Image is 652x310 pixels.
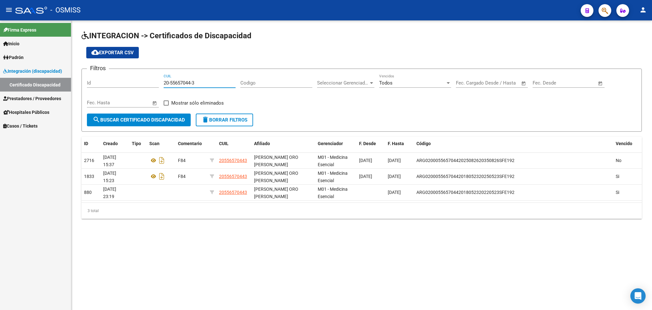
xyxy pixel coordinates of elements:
span: No [616,158,621,163]
input: Fecha fin [564,80,595,86]
div: 3 total [81,203,642,219]
span: [DATE] [388,174,401,179]
datatable-header-cell: Vencido [613,137,642,151]
input: Fecha inicio [456,80,482,86]
span: Seleccionar Gerenciador [317,80,369,86]
datatable-header-cell: Tipo [129,137,147,151]
span: Gerenciador [318,141,343,146]
span: F84 [178,158,186,163]
span: Firma Express [3,26,36,33]
span: [DATE] 15:37 [103,155,116,167]
i: Descargar documento [158,171,166,181]
span: [DATE] [359,174,372,179]
span: Código [416,141,431,146]
span: [DATE] [388,190,401,195]
span: M01 - Medicina Esencial [318,171,348,183]
span: Casos / Tickets [3,122,38,129]
span: ARG02000556570442025082620350826SFE192 [416,158,514,163]
span: Hospitales Públicos [3,109,49,116]
datatable-header-cell: Gerenciador [315,137,357,151]
datatable-header-cell: F. Hasta [385,137,414,151]
span: M01 - Medicina Esencial [318,187,348,199]
span: 20556570443 [219,190,247,195]
button: Buscar Certificado Discapacidad [87,114,191,126]
span: - OSMISS [50,3,81,17]
datatable-header-cell: CUIL [216,137,252,151]
span: F. Desde [359,141,376,146]
span: 2716 [84,158,94,163]
span: ARG02000556570442018052320220523SFE192 [416,190,514,195]
span: 20556570443 [219,158,247,163]
datatable-header-cell: Scan [147,137,175,151]
datatable-header-cell: Afiliado [252,137,315,151]
mat-icon: person [639,6,647,14]
span: F84 [178,174,186,179]
span: INTEGRACION -> Certificados de Discapacidad [81,31,252,40]
datatable-header-cell: F. Desde [357,137,385,151]
button: Open calendar [520,80,528,87]
datatable-header-cell: Código [414,137,613,151]
div: Open Intercom Messenger [630,288,646,304]
span: [DATE] [359,158,372,163]
datatable-header-cell: Comentario [175,137,207,151]
span: Buscar Certificado Discapacidad [93,117,185,123]
span: Integración (discapacidad) [3,68,62,75]
span: 880 [84,190,92,195]
span: [PERSON_NAME] ORO [PERSON_NAME] [254,171,298,183]
span: Padrón [3,54,24,61]
span: Inicio [3,40,19,47]
span: Exportar CSV [91,50,134,55]
input: Fecha inicio [533,80,558,86]
span: CUIL [219,141,229,146]
i: Descargar documento [158,155,166,166]
mat-icon: search [93,116,100,123]
span: Creado [103,141,118,146]
input: Fecha fin [487,80,518,86]
span: Prestadores / Proveedores [3,95,61,102]
mat-icon: menu [5,6,13,14]
span: Si [616,174,619,179]
span: 1833 [84,174,94,179]
button: Open calendar [597,80,604,87]
span: ID [84,141,88,146]
span: 20556570443 [219,174,247,179]
span: Todos [379,80,393,86]
span: Tipo [132,141,141,146]
button: Exportar CSV [86,47,139,58]
datatable-header-cell: Creado [101,137,129,151]
span: F. Hasta [388,141,404,146]
span: [DATE] [388,158,401,163]
span: Comentario [178,141,202,146]
span: [PERSON_NAME] ORO [PERSON_NAME] [254,187,298,199]
input: Fecha fin [118,100,149,106]
datatable-header-cell: ID [81,137,101,151]
h3: Filtros [87,64,109,73]
span: [DATE] 15:23 [103,171,116,183]
button: Open calendar [151,100,159,107]
span: M01 - Medicina Esencial [318,155,348,167]
span: Si [616,190,619,195]
span: Afiliado [254,141,270,146]
span: ARG02000556570442018052320250523SFE192 [416,174,514,179]
button: Borrar Filtros [196,114,253,126]
span: [DATE] 23:19 [103,187,116,199]
mat-icon: delete [202,116,209,123]
span: Borrar Filtros [202,117,247,123]
span: [PERSON_NAME] ORO [PERSON_NAME] [254,155,298,167]
input: Fecha inicio [87,100,113,106]
span: Mostrar sólo eliminados [171,99,224,107]
mat-icon: cloud_download [91,48,99,56]
span: Vencido [616,141,632,146]
span: Scan [149,141,159,146]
